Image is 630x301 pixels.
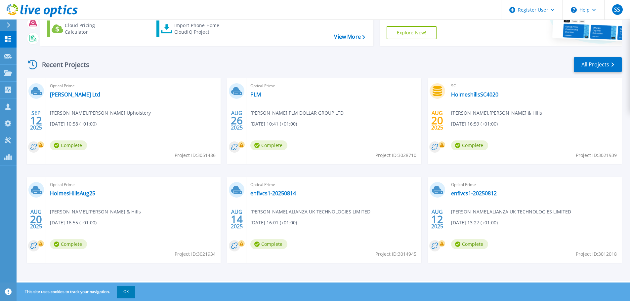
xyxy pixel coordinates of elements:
span: Project ID: 3021939 [576,152,617,159]
span: Complete [50,140,87,150]
span: [PERSON_NAME] , ALIANZA UK TECHNOLOGIES LIMITED [250,208,370,215]
a: [PERSON_NAME] Ltd [50,91,100,98]
a: HolmesHIllsAug25 [50,190,95,197]
span: 12 [431,216,443,222]
div: AUG 2025 [231,207,243,231]
div: AUG 2025 [30,207,42,231]
div: SEP 2025 [30,108,42,132]
span: [DATE] 10:41 (+01:00) [250,120,297,128]
span: Optical Prime [451,181,618,188]
span: Project ID: 3021934 [175,250,216,258]
span: Complete [50,239,87,249]
span: [DATE] 16:55 (+01:00) [50,219,97,226]
span: Complete [250,140,287,150]
span: Complete [250,239,287,249]
span: [DATE] 13:27 (+01:00) [451,219,498,226]
span: [PERSON_NAME] , [PERSON_NAME] & Hills [50,208,141,215]
span: SS [614,7,620,12]
span: 14 [231,216,243,222]
span: This site uses cookies to track your navigation. [18,286,135,298]
span: [PERSON_NAME] , [PERSON_NAME] Upholstery [50,109,151,117]
span: Complete [451,140,488,150]
span: Complete [451,239,488,249]
span: Project ID: 3012018 [576,250,617,258]
span: [PERSON_NAME] , PLM DOLLAR GROUP LTD [250,109,344,117]
span: Optical Prime [50,82,217,90]
span: 12 [30,118,42,123]
a: View More [334,34,365,40]
span: [PERSON_NAME] , [PERSON_NAME] & Hills [451,109,542,117]
div: Cloud Pricing Calculator [65,22,118,35]
span: [DATE] 16:59 (+01:00) [451,120,498,128]
span: [DATE] 16:01 (+01:00) [250,219,297,226]
span: Optical Prime [250,181,417,188]
span: 26 [231,118,243,123]
div: AUG 2025 [431,207,443,231]
span: Optical Prime [50,181,217,188]
span: 20 [30,216,42,222]
button: OK [117,286,135,298]
span: SC [451,82,618,90]
span: [DATE] 10:58 (+01:00) [50,120,97,128]
div: Recent Projects [25,56,98,73]
span: [PERSON_NAME] , ALIANZA UK TECHNOLOGIES LIMITED [451,208,571,215]
span: Project ID: 3028710 [375,152,416,159]
div: AUG 2025 [231,108,243,132]
a: HolmeshillsSC4020 [451,91,498,98]
span: Optical Prime [250,82,417,90]
a: Explore Now! [387,26,437,39]
span: Project ID: 3051486 [175,152,216,159]
a: enfivcs1-20250814 [250,190,296,197]
div: AUG 2025 [431,108,443,132]
span: Project ID: 3014945 [375,250,416,258]
a: enfivcs1-20250812 [451,190,497,197]
div: Import Phone Home CloudIQ Project [174,22,226,35]
a: Cloud Pricing Calculator [47,20,121,37]
span: 20 [431,118,443,123]
a: All Projects [574,57,622,72]
a: PLM [250,91,261,98]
